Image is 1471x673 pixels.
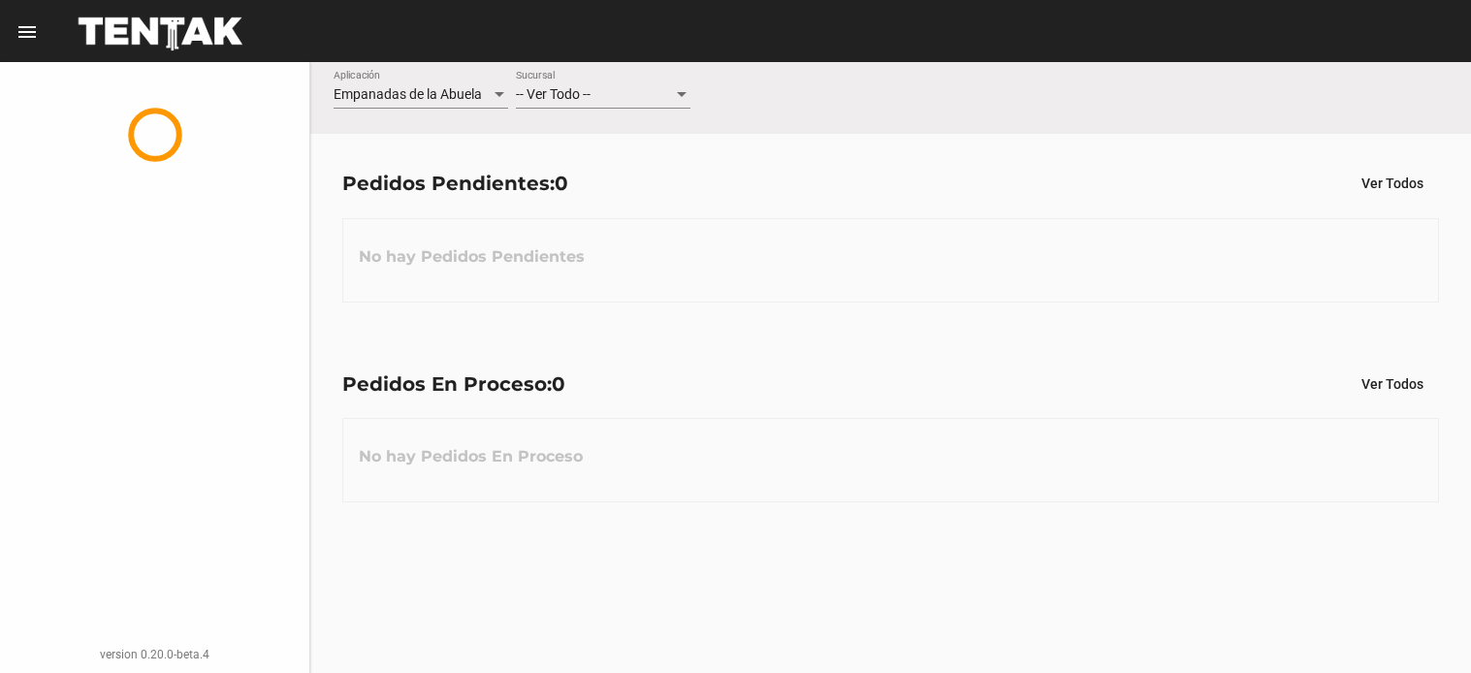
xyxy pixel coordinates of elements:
[342,168,568,199] div: Pedidos Pendientes:
[1361,176,1423,191] span: Ver Todos
[334,86,482,102] span: Empanadas de la Abuela
[342,369,565,400] div: Pedidos En Proceso:
[516,86,591,102] span: -- Ver Todo --
[1361,376,1423,392] span: Ver Todos
[555,172,568,195] span: 0
[343,428,598,486] h3: No hay Pedidos En Proceso
[1346,166,1439,201] button: Ver Todos
[343,228,600,286] h3: No hay Pedidos Pendientes
[1346,367,1439,401] button: Ver Todos
[552,372,565,396] span: 0
[16,645,294,664] div: version 0.20.0-beta.4
[16,20,39,44] mat-icon: menu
